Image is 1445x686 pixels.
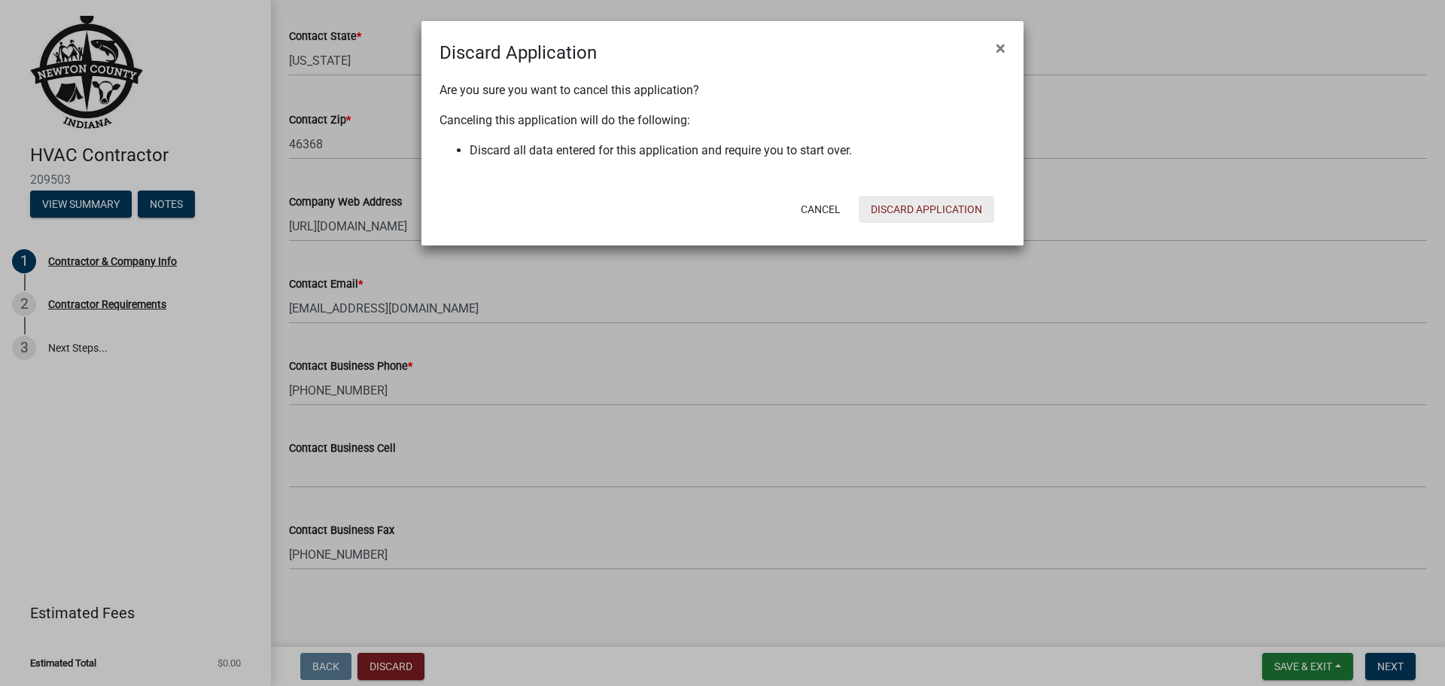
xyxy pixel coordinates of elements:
[440,111,1005,130] p: Canceling this application will do the following:
[789,196,853,223] button: Cancel
[440,39,597,66] h4: Discard Application
[996,38,1005,59] span: ×
[440,81,1005,99] p: Are you sure you want to cancel this application?
[859,196,994,223] button: Discard Application
[984,27,1018,69] button: Close
[470,142,1005,160] li: Discard all data entered for this application and require you to start over.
